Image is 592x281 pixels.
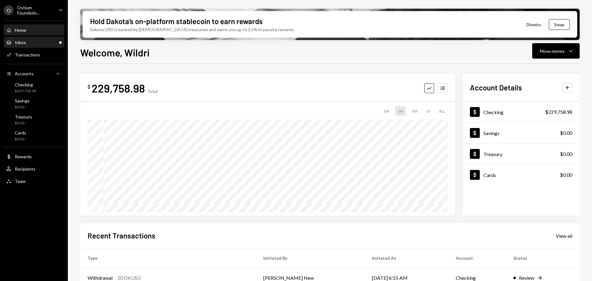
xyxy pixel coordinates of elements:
[424,106,433,116] div: 1Y
[462,101,580,122] a: Checking$229,758.98
[483,130,499,136] div: Savings
[15,98,30,103] div: Savings
[532,43,580,59] button: Move money
[519,17,549,32] button: Dismiss
[549,19,570,30] button: Swap
[15,71,34,76] div: Accounts
[381,106,392,116] div: 1W
[4,112,64,127] a: Treasury$0.00
[462,164,580,185] a: Cards$0.00
[483,151,502,157] div: Treasury
[4,24,64,35] a: Home
[483,172,496,178] div: Cards
[462,122,580,143] a: Savings$0.00
[540,48,565,54] div: Move money
[483,109,504,115] div: Checking
[556,233,572,239] div: View all
[15,82,36,87] div: Checking
[88,84,90,90] div: $
[560,171,572,179] div: $0.00
[545,108,572,116] div: $229,758.98
[4,5,14,15] div: O
[4,80,64,95] a: Checking$229,758.98
[4,37,64,48] a: Inbox
[409,106,420,116] div: 3M
[15,154,32,159] div: Rewards
[80,248,256,268] th: Type
[4,128,64,143] a: Cards$0.00
[15,166,35,171] div: Recipients
[560,150,572,158] div: $0.00
[15,40,26,45] div: Inbox
[15,52,40,57] div: Transactions
[448,248,506,268] th: Account
[15,137,26,142] div: $0.00
[15,121,32,126] div: $0.00
[80,46,150,59] h1: Welcome, Wildri
[4,163,64,174] a: Recipients
[15,114,32,119] div: Treasury
[462,143,580,164] a: Treasury$0.00
[92,81,145,95] div: 229,758.98
[364,248,448,268] th: Initiated At
[147,89,158,94] div: Total
[506,248,580,268] th: Status
[90,26,295,33] div: Dakota USD is backed by [DEMOGRAPHIC_DATA] treasuries and earns you up to 3.5% in passive rewards.
[556,232,572,239] a: View all
[4,96,64,111] a: Savings$0.00
[437,106,448,116] div: ALL
[15,89,36,94] div: $229,758.98
[395,106,406,116] div: 1M
[4,151,64,162] a: Rewards
[560,129,572,137] div: $0.00
[4,68,64,79] a: Accounts
[256,248,364,268] th: Initiated By
[88,230,155,241] h2: Recent Transactions
[90,16,263,26] div: Hold Dakota’s on-platform stablecoin to earn rewards
[4,176,64,187] a: Team
[15,27,26,33] div: Home
[15,105,30,110] div: $0.00
[15,179,26,184] div: Team
[4,49,64,60] a: Transactions
[470,82,522,93] h2: Account Details
[17,5,54,15] div: Ostium Foundatio...
[15,130,26,135] div: Cards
